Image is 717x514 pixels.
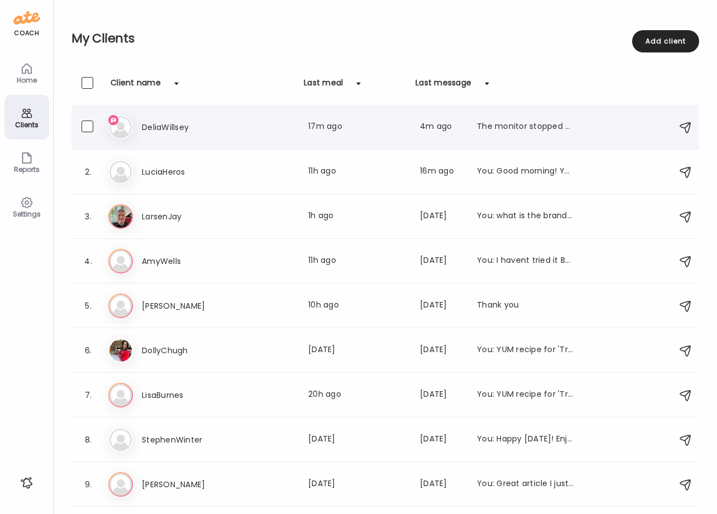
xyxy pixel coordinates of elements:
[82,388,95,402] div: 7.
[477,433,575,446] div: You: Happy [DATE]! Enjoy the weekend. Make the best possible choices in whatever fun comes your w...
[308,344,407,357] div: [DATE]
[82,165,95,179] div: 2.
[477,478,575,491] div: You: Great article I just came across about food cravings and wanted to share: [URL][DOMAIN_NAME]
[142,299,240,313] h3: [PERSON_NAME]
[308,165,407,179] div: 11h ago
[420,254,463,268] div: [DATE]
[420,210,463,223] div: [DATE]
[142,210,240,223] h3: LarsenJay
[632,30,699,52] div: Add client
[420,299,463,313] div: [DATE]
[142,344,240,357] h3: DollyChugh
[142,433,240,446] h3: StephenWinter
[82,299,95,313] div: 5.
[142,388,240,402] h3: LisaBurnes
[304,77,343,95] div: Last meal
[82,210,95,223] div: 3.
[142,165,240,179] h3: LuciaHeros
[308,121,407,134] div: 17m ago
[82,344,95,357] div: 6.
[420,478,463,491] div: [DATE]
[142,478,240,491] h3: [PERSON_NAME]
[111,77,161,95] div: Client name
[308,210,407,223] div: 1h ago
[420,121,463,134] div: 4m ago
[477,210,575,223] div: You: what is the brand? I cant see it in that photo -
[7,121,47,128] div: Clients
[7,210,47,218] div: Settings
[477,344,575,357] div: You: YUM recipe for 'Trendy Buffalo Chicken Cottage Cheese Wraps' [URL][DOMAIN_NAME]
[477,299,575,313] div: Thank you
[420,165,463,179] div: 16m ago
[82,478,95,491] div: 9.
[308,478,407,491] div: [DATE]
[420,433,463,446] div: [DATE]
[420,388,463,402] div: [DATE]
[308,254,407,268] div: 11h ago
[477,254,575,268] div: You: I havent tried it BUT [PERSON_NAME] - one of our coaches just tried it and texted me that I ...
[82,254,95,268] div: 4.
[7,76,47,84] div: Home
[7,166,47,173] div: Reports
[14,28,39,38] div: coach
[477,121,575,134] div: The monitor stopped working [DATE] night. I had to take it off and put a new one [DATE] morning.
[142,254,240,268] h3: AmyWells
[477,165,575,179] div: You: Good morning! YOur weekend [MEDICAL_DATA] looked really stable. a few blips but they were na...
[13,9,40,27] img: ate
[308,299,407,313] div: 10h ago
[415,77,471,95] div: Last message
[477,388,575,402] div: You: YUM recipe for 'Trendy Buffalo Chicken Cottage Cheese Wraps' [URL][DOMAIN_NAME]
[308,433,407,446] div: [DATE]
[308,388,407,402] div: 20h ago
[71,30,699,47] h2: My Clients
[142,121,240,134] h3: DeliaWillsey
[420,344,463,357] div: [DATE]
[82,433,95,446] div: 8.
